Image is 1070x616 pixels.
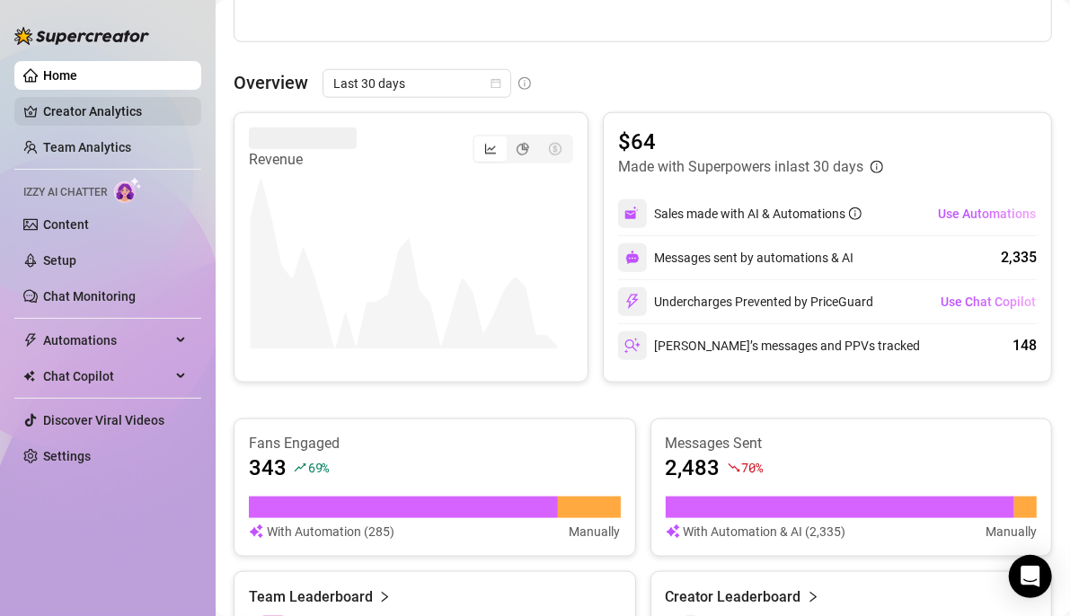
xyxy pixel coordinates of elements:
[940,287,1037,316] button: Use Chat Copilot
[114,177,142,203] img: AI Chatter
[43,326,171,355] span: Automations
[249,586,373,608] article: Team Leaderboard
[333,70,500,97] span: Last 30 days
[807,586,819,608] span: right
[308,459,329,476] span: 69 %
[684,522,846,541] article: With Automation & AI (2,335)
[14,27,149,45] img: logo-BBDzfeDw.svg
[378,586,391,608] span: right
[618,287,873,316] div: Undercharges Prevented by PriceGuard
[666,434,1038,453] article: Messages Sent
[871,161,883,173] span: info-circle
[624,338,641,354] img: svg%3e
[43,362,171,391] span: Chat Copilot
[618,128,883,156] article: $64
[43,217,89,232] a: Content
[549,143,562,155] span: dollar-circle
[938,207,1036,221] span: Use Automations
[491,78,501,89] span: calendar
[1013,335,1037,356] div: 148
[267,522,394,541] article: With Automation (285)
[618,243,853,272] div: Messages sent by automations & AI
[23,184,107,201] span: Izzy AI Chatter
[43,413,164,427] a: Discover Viral Videos
[666,522,680,541] img: svg%3e
[1009,555,1052,598] div: Open Intercom Messenger
[625,251,640,265] img: svg%3e
[728,462,740,474] span: fall
[624,206,641,222] img: svg%3e
[937,199,1037,228] button: Use Automations
[624,294,641,310] img: svg%3e
[234,69,308,96] article: Overview
[1001,247,1037,268] div: 2,335
[23,333,38,348] span: thunderbolt
[43,68,77,83] a: Home
[43,97,187,126] a: Creator Analytics
[484,143,497,155] span: line-chart
[742,459,763,476] span: 70 %
[986,522,1037,541] article: Manually
[43,449,91,463] a: Settings
[666,453,721,482] article: 2,483
[249,522,263,541] img: svg%3e
[517,143,529,155] span: pie-chart
[43,253,76,268] a: Setup
[249,453,287,482] article: 343
[666,586,801,608] article: Creator Leaderboard
[518,77,531,90] span: info-circle
[23,370,35,383] img: Chat Copilot
[618,156,863,178] article: Made with Superpowers in last 30 days
[941,295,1036,309] span: Use Chat Copilot
[618,331,920,360] div: [PERSON_NAME]’s messages and PPVs tracked
[570,522,621,541] article: Manually
[249,434,621,453] article: Fans Engaged
[43,289,136,304] a: Chat Monitoring
[849,207,862,220] span: info-circle
[294,462,306,474] span: rise
[249,149,357,171] article: Revenue
[654,204,862,224] div: Sales made with AI & Automations
[43,140,131,154] a: Team Analytics
[473,135,573,163] div: segmented control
